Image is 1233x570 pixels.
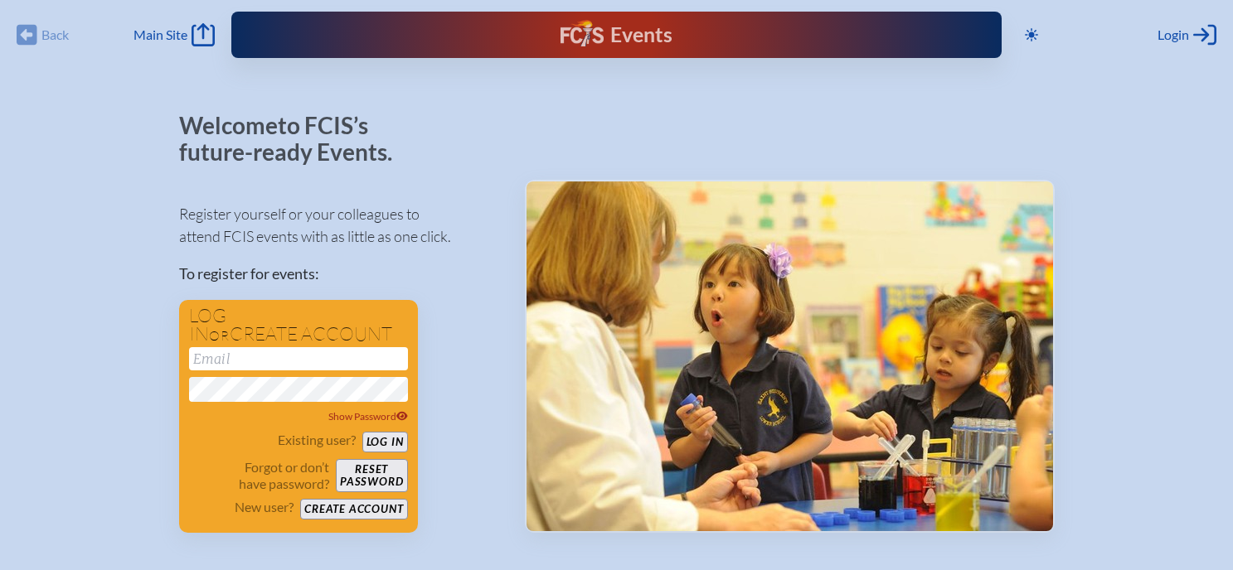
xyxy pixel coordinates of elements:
button: Log in [362,432,408,452]
button: Resetpassword [336,459,407,492]
a: Main Site [133,23,215,46]
p: To register for events: [179,263,498,285]
h1: Log in create account [189,307,408,344]
span: or [209,327,230,344]
span: Show Password [328,410,408,423]
p: Existing user? [278,432,356,448]
button: Create account [300,499,407,519]
span: Login [1158,27,1189,43]
p: New user? [235,499,294,515]
p: Register yourself or your colleagues to attend FCIS events with as little as one click. [179,203,498,248]
img: Events [527,181,1053,531]
p: Welcome to FCIS’s future-ready Events. [179,113,411,165]
span: Main Site [133,27,187,43]
input: Email [189,347,408,370]
p: Forgot or don’t have password? [189,459,330,492]
div: FCIS Events — Future ready [450,20,782,50]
